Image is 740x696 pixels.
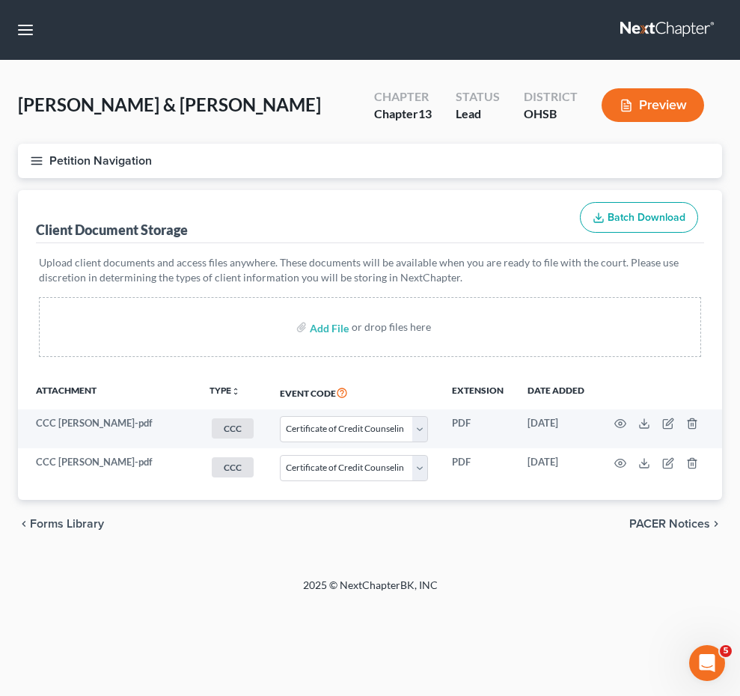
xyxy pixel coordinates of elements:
[18,518,104,530] button: chevron_left Forms Library
[516,448,596,487] td: [DATE]
[374,106,432,123] div: Chapter
[18,409,198,448] td: CCC [PERSON_NAME]-pdf
[440,448,516,487] td: PDF
[524,88,578,106] div: District
[440,375,516,409] th: Extension
[608,211,685,224] span: Batch Download
[516,375,596,409] th: Date added
[516,409,596,448] td: [DATE]
[720,645,732,657] span: 5
[418,106,432,120] span: 13
[374,88,432,106] div: Chapter
[210,455,256,480] a: CCC
[456,106,500,123] div: Lead
[36,221,188,239] div: Client Document Storage
[18,448,198,487] td: CCC [PERSON_NAME]-pdf
[18,518,30,530] i: chevron_left
[212,418,254,439] span: CCC
[602,88,704,122] button: Preview
[689,645,725,681] iframe: Intercom live chat
[710,518,722,530] i: chevron_right
[524,106,578,123] div: OHSB
[352,320,431,335] div: or drop files here
[18,375,198,409] th: Attachment
[629,518,710,530] span: PACER Notices
[440,409,516,448] td: PDF
[456,88,500,106] div: Status
[231,387,240,396] i: unfold_more
[101,578,640,605] div: 2025 © NextChapterBK, INC
[210,386,240,396] button: TYPEunfold_more
[18,144,722,178] button: Petition Navigation
[210,416,256,441] a: CCC
[268,375,440,409] th: Event Code
[18,94,321,115] span: [PERSON_NAME] & [PERSON_NAME]
[39,255,701,285] p: Upload client documents and access files anywhere. These documents will be available when you are...
[30,518,104,530] span: Forms Library
[212,457,254,477] span: CCC
[629,518,722,530] button: PACER Notices chevron_right
[580,202,698,233] button: Batch Download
